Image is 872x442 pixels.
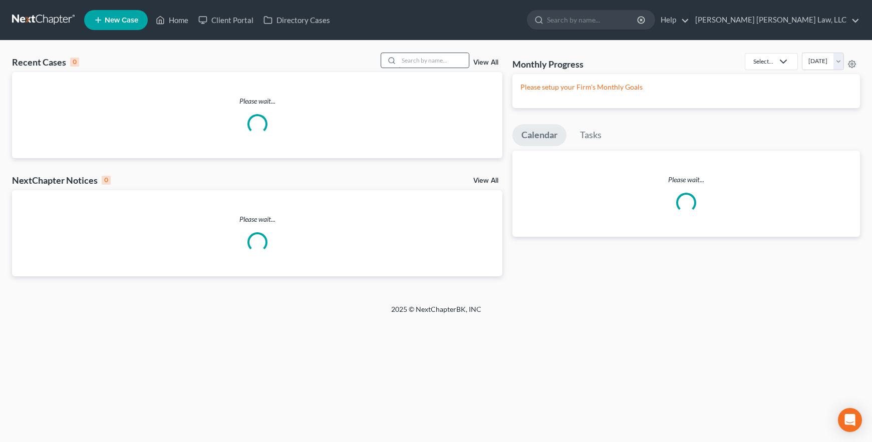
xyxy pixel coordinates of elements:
h3: Monthly Progress [512,58,584,70]
div: 2025 © NextChapterBK, INC [151,304,722,322]
div: Recent Cases [12,56,79,68]
span: New Case [105,17,138,24]
p: Please wait... [12,96,502,106]
p: Please wait... [512,175,860,185]
input: Search by name... [547,11,639,29]
a: Help [656,11,689,29]
a: [PERSON_NAME] [PERSON_NAME] Law, LLC [690,11,859,29]
a: Tasks [571,124,611,146]
a: Calendar [512,124,566,146]
div: 0 [102,176,111,185]
a: Client Portal [193,11,258,29]
div: Select... [753,57,773,66]
p: Please wait... [12,214,502,224]
a: Directory Cases [258,11,335,29]
input: Search by name... [399,53,469,68]
a: View All [473,59,498,66]
p: Please setup your Firm's Monthly Goals [520,82,852,92]
a: Home [151,11,193,29]
div: 0 [70,58,79,67]
div: Open Intercom Messenger [838,408,862,432]
a: View All [473,177,498,184]
div: NextChapter Notices [12,174,111,186]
